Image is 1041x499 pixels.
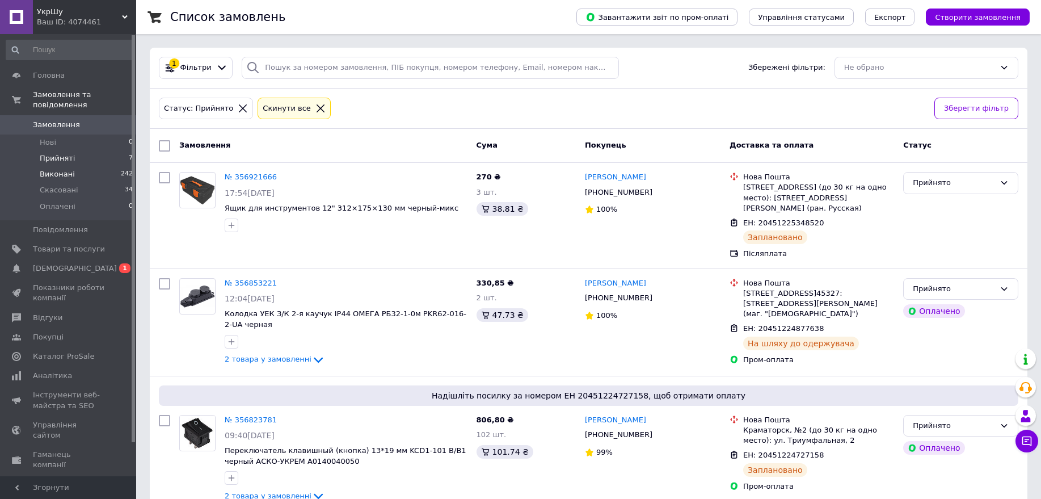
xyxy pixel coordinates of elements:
span: Збережені фільтри: [748,62,825,73]
div: 47.73 ₴ [477,308,528,322]
span: Оплачені [40,202,75,212]
img: Фото товару [180,175,215,204]
input: Пошук за номером замовлення, ПІБ покупця, номером телефону, Email, номером накладної [242,57,618,79]
button: Чат з покупцем [1015,430,1038,452]
span: Відгуки [33,313,62,323]
span: Головна [33,70,65,81]
a: [PERSON_NAME] [585,278,646,289]
span: Завантажити звіт по пром-оплаті [585,12,728,22]
span: Доставка та оплата [730,141,814,149]
span: 100% [596,205,617,213]
span: Зберегти фільтр [944,103,1009,115]
span: Управління сайтом [33,420,105,441]
span: 99% [596,448,613,456]
div: Cкинути все [260,103,313,115]
a: Фото товару [179,278,216,315]
span: Скасовані [40,185,78,195]
span: Надішліть посилку за номером ЕН 20451224727158, щоб отримати оплату [163,390,1014,401]
span: 242 [121,169,133,179]
div: Краматорск, №2 (до 30 кг на одно место): ул. Триумфальная, 2 [743,425,894,446]
div: Прийнято [913,177,995,189]
span: 100% [596,311,617,320]
div: Заплановано [743,463,807,477]
span: Показники роботи компанії [33,283,105,303]
span: Замовлення та повідомлення [33,90,136,110]
span: 330,85 ₴ [477,279,514,287]
div: Нова Пошта [743,278,894,288]
div: Статус: Прийнято [162,103,235,115]
button: Створити замовлення [926,9,1030,26]
span: Cума [477,141,498,149]
span: Створити замовлення [935,13,1021,22]
span: Товари та послуги [33,244,105,254]
h1: Список замовлень [170,10,285,24]
div: Нова Пошта [743,415,894,425]
div: [PHONE_NUMBER] [583,185,655,200]
a: № 356921666 [225,173,277,181]
div: Післяплата [743,249,894,259]
div: [STREET_ADDRESS] (до 30 кг на одно место): [STREET_ADDRESS][PERSON_NAME] (ран. Русская) [743,182,894,213]
a: 2 товара у замовленні [225,355,325,363]
a: № 356853221 [225,279,277,287]
a: № 356823781 [225,416,277,424]
div: Пром-оплата [743,481,894,492]
div: 101.74 ₴ [477,445,533,459]
span: Інструменти веб-майстра та SEO [33,390,105,410]
span: Аналітика [33,371,72,381]
input: Пошук [6,40,134,60]
span: 7 [129,153,133,163]
div: Прийнято [913,420,995,432]
div: Не обрано [844,62,995,74]
a: [PERSON_NAME] [585,172,646,183]
span: Управління статусами [758,13,845,22]
span: 102 шт. [477,430,507,439]
button: Управління статусами [749,9,854,26]
span: Повідомлення [33,225,88,235]
div: [STREET_ADDRESS]45327: [STREET_ADDRESS][PERSON_NAME] (маг. "[DEMOGRAPHIC_DATA]") [743,288,894,320]
span: Прийняті [40,153,75,163]
span: 3 шт. [477,188,497,196]
span: Замовлення [179,141,230,149]
a: Створити замовлення [914,12,1030,21]
a: Колодка УЕК З/К 2-я каучук IP44 ОМЕГА РБ32-1-0м PKR62-016-2-UA черная [225,309,466,329]
span: [DEMOGRAPHIC_DATA] [33,263,117,274]
button: Зберегти фільтр [934,98,1018,120]
span: Гаманець компанії [33,450,105,470]
button: Експорт [865,9,915,26]
span: 806,80 ₴ [477,416,514,424]
span: Нові [40,137,56,148]
div: На шляху до одержувача [743,337,859,350]
span: ЕН: 20451224877638 [743,324,824,333]
span: 2 товара у замовленні [225,355,311,363]
div: Пром-оплата [743,355,894,365]
span: Фільтри [180,62,212,73]
div: Оплачено [903,304,964,318]
div: Ваш ID: 4074461 [37,17,136,27]
div: [PHONE_NUMBER] [583,291,655,305]
a: Переключатель клавишный (кнопка) 13*19 мм KCD1-101 B/B1 черный АСКО-УКРЕМ A0140040050 [225,446,466,466]
a: Фото товару [179,172,216,208]
div: Нова Пошта [743,172,894,182]
div: [PHONE_NUMBER] [583,427,655,442]
div: 38.81 ₴ [477,202,528,216]
span: Каталог ProSale [33,351,94,362]
div: Оплачено [903,441,964,455]
span: Покупець [585,141,626,149]
a: Ящик для инструментов 12" 312×175×130 мм черный-микс [225,204,458,212]
span: Виконані [40,169,75,179]
span: 17:54[DATE] [225,188,275,198]
div: Прийнято [913,283,995,295]
span: Статус [903,141,932,149]
span: 1 [119,263,130,273]
span: Покупці [33,332,64,342]
img: Фото товару [180,416,215,450]
div: Заплановано [743,230,807,244]
span: 12:04[DATE] [225,294,275,303]
span: 34 [125,185,133,195]
span: 2 шт. [477,293,497,302]
span: ЕН: 20451224727158 [743,451,824,459]
a: Фото товару [179,415,216,451]
button: Завантажити звіт по пром-оплаті [576,9,737,26]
